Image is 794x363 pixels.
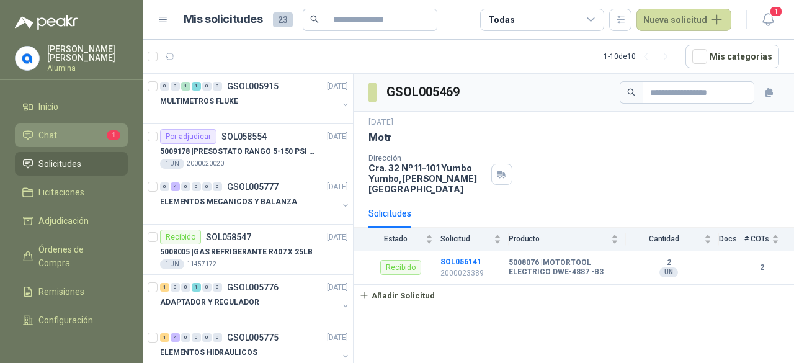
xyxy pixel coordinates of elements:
div: 0 [202,182,212,191]
span: 1 [769,6,783,17]
a: SOL056141 [440,258,481,266]
div: 1 [160,283,169,292]
span: Configuración [38,313,93,327]
b: 2 [744,262,779,274]
p: 11457172 [187,259,216,269]
img: Logo peakr [15,15,78,30]
div: 0 [160,182,169,191]
div: 0 [213,333,222,342]
div: 1 UN [160,259,184,269]
a: Añadir Solicitud [354,285,794,306]
div: 0 [181,283,190,292]
p: ADAPTADOR Y REGULADOR [160,297,259,308]
a: Órdenes de Compra [15,238,128,275]
p: Motr [368,131,392,144]
div: 1 [181,82,190,91]
span: Licitaciones [38,186,84,199]
h1: Mis solicitudes [184,11,263,29]
th: Cantidad [626,228,719,251]
th: Estado [354,228,440,251]
p: 5008005 | GAS REFRIGERANTE R407 X 25LB [160,246,313,258]
p: 2000023389 [440,267,501,279]
p: GSOL005915 [227,82,279,91]
a: Adjudicación [15,209,128,233]
p: [PERSON_NAME] [PERSON_NAME] [47,45,128,62]
div: 4 [171,333,180,342]
p: [DATE] [327,131,348,143]
p: [DATE] [327,231,348,243]
h3: GSOL005469 [386,83,462,102]
div: 1 [160,333,169,342]
a: Chat1 [15,123,128,147]
p: ELEMENTOS HIDRAULICOS [160,347,257,359]
th: Solicitud [440,228,509,251]
p: Dirección [368,154,486,163]
div: 0 [181,333,190,342]
div: Recibido [380,260,421,275]
th: Docs [719,228,744,251]
button: Añadir Solicitud [354,285,440,306]
div: 1 - 10 de 10 [604,47,676,66]
span: Cantidad [626,235,702,243]
div: 0 [171,82,180,91]
th: Producto [509,228,626,251]
p: ELEMENTOS MECANICOS Y BALANZA [160,196,297,208]
p: GSOL005776 [227,283,279,292]
div: 0 [213,283,222,292]
a: Licitaciones [15,181,128,204]
a: Inicio [15,95,128,119]
a: Por adjudicarSOL058554[DATE] 5009178 |PRESOSTATO RANGO 5-150 PSI REF.L91B-10501 UN2000020020 [143,124,353,174]
div: 1 [192,82,201,91]
p: [DATE] [327,81,348,92]
span: Chat [38,128,57,142]
p: 2000020020 [187,159,224,169]
span: Adjudicación [38,214,89,228]
div: 0 [202,283,212,292]
p: SOL058554 [221,132,267,141]
p: [DATE] [327,282,348,294]
button: Nueva solicitud [636,9,731,31]
a: 0 0 1 1 0 0 GSOL005915[DATE] MULTIMETROS FLUKE [160,79,350,119]
span: Estado [368,235,423,243]
div: 1 UN [160,159,184,169]
span: Solicitudes [38,157,81,171]
p: GSOL005775 [227,333,279,342]
p: MULTIMETROS FLUKE [160,96,238,107]
span: search [627,88,636,97]
span: # COTs [744,235,769,243]
p: 5009178 | PRESOSTATO RANGO 5-150 PSI REF.L91B-1050 [160,146,314,158]
div: 0 [171,283,180,292]
span: Remisiones [38,285,84,298]
div: 0 [213,82,222,91]
div: 0 [213,182,222,191]
div: Solicitudes [368,207,411,220]
p: Alumina [47,65,128,72]
span: Inicio [38,100,58,114]
div: 0 [202,82,212,91]
div: Recibido [160,230,201,244]
p: [DATE] [327,332,348,344]
div: 0 [181,182,190,191]
p: Cra. 32 Nº 11-101 Yumbo Yumbo , [PERSON_NAME][GEOGRAPHIC_DATA] [368,163,486,194]
button: 1 [757,9,779,31]
span: 1 [107,130,120,140]
a: Solicitudes [15,152,128,176]
p: [DATE] [327,181,348,193]
p: GSOL005777 [227,182,279,191]
p: SOL058547 [206,233,251,241]
a: 1 0 0 1 0 0 GSOL005776[DATE] ADAPTADOR Y REGULADOR [160,280,350,320]
a: RecibidoSOL058547[DATE] 5008005 |GAS REFRIGERANTE R407 X 25LB1 UN11457172 [143,225,353,275]
a: Remisiones [15,280,128,303]
span: Solicitud [440,235,491,243]
p: [DATE] [368,117,393,128]
th: # COTs [744,228,794,251]
div: 1 [192,283,201,292]
div: Por adjudicar [160,129,216,144]
div: UN [659,267,678,277]
div: 0 [202,333,212,342]
span: search [310,15,319,24]
div: 4 [171,182,180,191]
a: 0 4 0 0 0 0 GSOL005777[DATE] ELEMENTOS MECANICOS Y BALANZA [160,179,350,219]
div: 0 [160,82,169,91]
